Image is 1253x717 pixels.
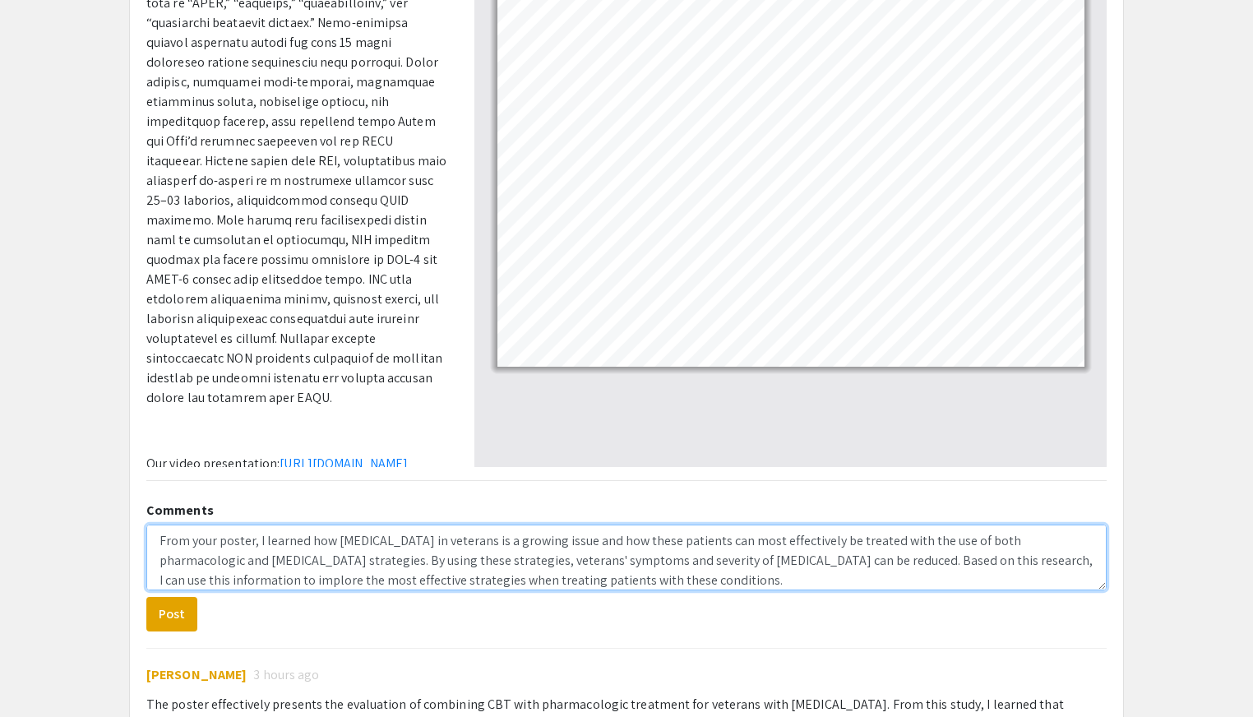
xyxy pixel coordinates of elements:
[146,666,247,683] span: [PERSON_NAME]
[146,454,450,474] p: Our video presentation:
[12,643,70,705] iframe: Chat
[146,502,1107,518] h2: Comments
[253,665,319,685] span: 3 hours ago
[146,597,197,631] button: Post
[280,455,408,472] a: [URL][DOMAIN_NAME]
